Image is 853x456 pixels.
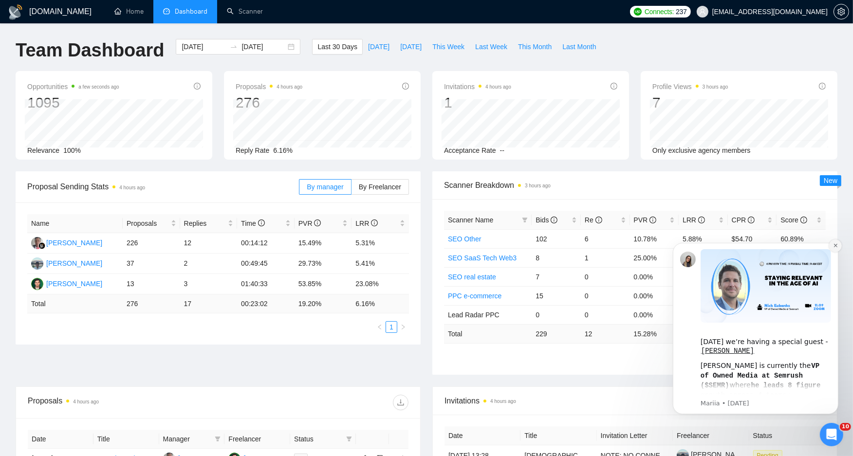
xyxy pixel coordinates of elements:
[355,219,378,227] span: LRR
[532,248,581,267] td: 8
[374,321,386,333] button: left
[611,83,617,90] span: info-circle
[557,39,601,55] button: Last Month
[27,81,119,92] span: Opportunities
[295,274,352,294] td: 53.85%
[28,430,93,449] th: Date
[749,426,825,445] th: Status
[295,294,352,313] td: 19.20 %
[562,41,596,52] span: Last Month
[31,279,102,287] a: MS[PERSON_NAME]
[532,286,581,305] td: 15
[820,423,843,446] iframe: Intercom live chat
[518,41,552,52] span: This Month
[78,84,119,90] time: a few seconds ago
[683,216,705,224] span: LRR
[400,41,422,52] span: [DATE]
[46,278,102,289] div: [PERSON_NAME]
[581,305,630,324] td: 0
[352,233,409,254] td: 5.31%
[31,259,102,267] a: YM[PERSON_NAME]
[630,286,679,305] td: 0.00%
[237,233,295,254] td: 00:14:12
[27,146,59,154] span: Relevance
[236,146,269,154] span: Reply Rate
[470,39,513,55] button: Last Week
[73,399,99,404] time: 4 hours ago
[277,84,302,90] time: 4 hours ago
[227,7,263,16] a: searchScanner
[180,274,238,294] td: 3
[676,6,686,17] span: 237
[630,305,679,324] td: 0.00%
[444,324,532,343] td: Total
[500,146,504,154] span: --
[445,426,520,445] th: Date
[634,216,657,224] span: PVR
[448,235,481,243] a: SEO Other
[445,395,825,407] span: Invitations
[31,238,102,246] a: WW[PERSON_NAME]
[236,93,302,112] div: 276
[630,267,679,286] td: 0.00%
[114,7,144,16] a: homeHome
[432,41,464,52] span: This Week
[448,311,500,319] span: Lead Radar PPC
[393,395,408,410] button: download
[448,292,501,300] a: PPC e-commerce
[532,267,581,286] td: 7
[698,217,705,223] span: info-circle
[230,43,238,51] span: to
[485,84,511,90] time: 4 hours ago
[194,83,201,90] span: info-circle
[123,294,180,313] td: 276
[522,217,528,223] span: filter
[184,218,226,229] span: Replies
[448,216,493,224] span: Scanner Name
[581,248,630,267] td: 1
[123,233,180,254] td: 226
[777,229,826,248] td: 60.89%
[444,179,826,191] span: Scanner Breakdown
[834,8,849,16] span: setting
[551,217,557,223] span: info-circle
[294,434,342,444] span: Status
[27,294,123,313] td: Total
[159,430,225,449] th: Manager
[273,146,293,154] span: 6.16%
[314,219,321,226] span: info-circle
[368,41,389,52] span: [DATE]
[180,254,238,274] td: 2
[475,41,507,52] span: Last Week
[673,426,749,445] th: Freelancer
[236,81,302,92] span: Proposals
[630,248,679,267] td: 25.00%
[595,217,602,223] span: info-circle
[400,324,406,330] span: right
[645,6,674,17] span: Connects:
[652,93,728,112] div: 7
[31,237,43,249] img: WW
[258,219,265,226] span: info-circle
[581,324,630,343] td: 12
[520,426,596,445] th: Title
[634,8,642,16] img: upwork-logo.png
[119,185,145,190] time: 4 hours ago
[312,39,363,55] button: Last 30 Days
[28,395,218,410] div: Proposals
[444,81,511,92] span: Invitations
[780,216,807,224] span: Score
[377,324,383,330] span: left
[824,177,837,184] span: New
[63,146,81,154] span: 100%
[27,93,119,112] div: 1095
[295,233,352,254] td: 15.49%
[374,321,386,333] li: Previous Page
